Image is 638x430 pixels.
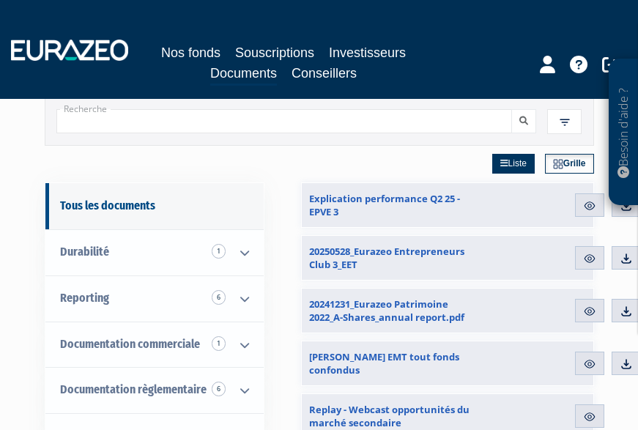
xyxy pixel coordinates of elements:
span: 1 [212,336,226,351]
a: Investisseurs [329,42,406,63]
a: Nos fonds [161,42,220,63]
span: 6 [212,290,226,305]
span: Documentation commerciale [60,337,200,351]
span: Durabilité [60,245,109,259]
img: download.svg [620,199,633,212]
span: Replay - Webcast opportunités du marché secondaire [309,403,478,429]
a: 20241231_Eurazeo Patrimoine 2022_A-Shares_annual report.pdf [302,289,486,333]
span: 6 [212,382,226,396]
span: Documentation règlementaire [60,382,207,396]
span: 20241231_Eurazeo Patrimoine 2022_A-Shares_annual report.pdf [309,297,478,324]
span: 20250528_Eurazeo Entrepreneurs Club 3_EET [309,245,478,271]
img: eye.svg [583,252,596,265]
img: eye.svg [583,357,596,371]
img: download.svg [620,357,633,371]
a: Documentation commerciale 1 [45,322,264,368]
a: Grille [545,154,594,174]
span: Reporting [60,291,109,305]
input: Recherche [56,109,513,133]
a: Explication performance Q2 25 - EPVE 3 [302,183,486,227]
a: Durabilité 1 [45,229,264,275]
img: 1732889491-logotype_eurazeo_blanc_rvb.png [11,40,128,60]
img: download.svg [620,305,633,318]
span: Explication performance Q2 25 - EPVE 3 [309,192,478,218]
img: filter.svg [558,116,571,129]
a: Documentation règlementaire 6 [45,367,264,413]
a: [PERSON_NAME] EMT tout fonds confondus [302,341,486,385]
a: Conseillers [292,63,357,84]
a: Souscriptions [235,42,314,63]
a: Tous les documents [45,183,264,229]
a: Liste [492,154,535,174]
a: 20250528_Eurazeo Entrepreneurs Club 3_EET [302,236,486,280]
span: [PERSON_NAME] EMT tout fonds confondus [309,350,478,377]
img: grid.svg [553,159,563,169]
img: download.svg [620,252,633,265]
a: Documents [210,63,277,86]
img: eye.svg [583,305,596,318]
a: Reporting 6 [45,275,264,322]
span: 1 [212,244,226,259]
p: Besoin d'aide ? [615,67,632,199]
img: eye.svg [583,199,596,212]
img: eye.svg [583,410,596,423]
